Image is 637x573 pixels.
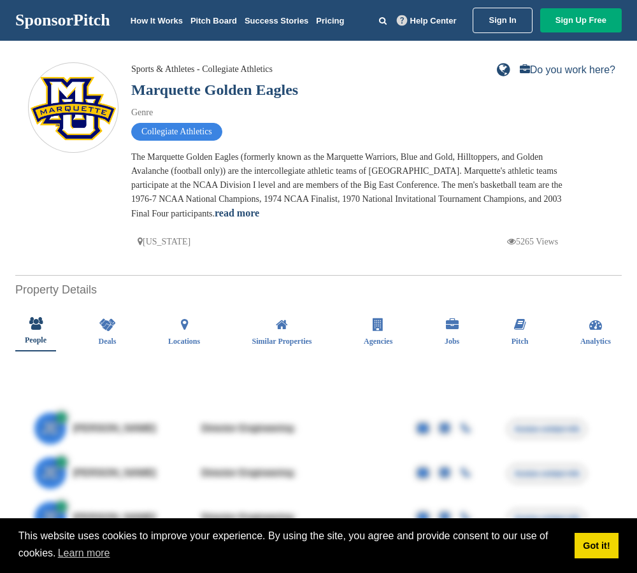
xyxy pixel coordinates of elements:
[34,495,603,540] a: JE [PERSON_NAME] Director Engineering Access contact info
[364,337,392,345] span: Agencies
[394,13,459,28] a: Help Center
[34,413,66,444] span: JE
[131,106,577,120] div: Genre
[580,337,611,345] span: Analytics
[507,464,587,483] span: Access contact info
[507,234,558,250] p: 5265 Views
[168,337,200,345] span: Locations
[56,544,112,563] a: learn more about cookies
[507,509,587,528] span: Access contact info
[131,81,298,98] a: Marquette Golden Eagles
[29,75,118,142] img: Sponsorpitch & Marquette Golden Eagles
[15,281,622,299] h2: Property Details
[245,16,308,25] a: Success Stories
[131,123,222,141] span: Collegiate Athletics
[138,234,190,250] p: [US_STATE]
[131,62,273,76] div: Sports & Athletes - Collegiate Athletics
[15,12,110,29] a: SponsorPitch
[131,150,577,221] div: The Marquette Golden Eagles (formerly known as the Marquette Warriors, Blue and Gold, Hilltoppers...
[190,16,237,25] a: Pitch Board
[34,502,66,534] span: JE
[34,406,603,451] a: JE [PERSON_NAME] Director Engineering Access contact info
[99,337,117,345] span: Deals
[215,208,259,218] a: read more
[131,16,183,25] a: How It Works
[201,513,392,523] div: Director Engineering
[201,468,392,478] div: Director Engineering
[73,468,157,478] span: [PERSON_NAME]
[445,337,459,345] span: Jobs
[73,423,157,434] span: [PERSON_NAME]
[252,337,312,345] span: Similar Properties
[25,336,47,344] span: People
[473,8,532,33] a: Sign In
[507,420,587,439] span: Access contact info
[575,533,619,558] a: dismiss cookie message
[18,528,564,563] span: This website uses cookies to improve your experience. By using the site, you agree and provide co...
[73,513,157,523] span: [PERSON_NAME]
[520,65,615,75] a: Do you work here?
[316,16,344,25] a: Pricing
[201,423,392,434] div: Director Engineering
[34,457,66,489] span: JE
[540,8,622,32] a: Sign Up Free
[512,337,529,345] span: Pitch
[34,451,603,495] a: JE [PERSON_NAME] Director Engineering Access contact info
